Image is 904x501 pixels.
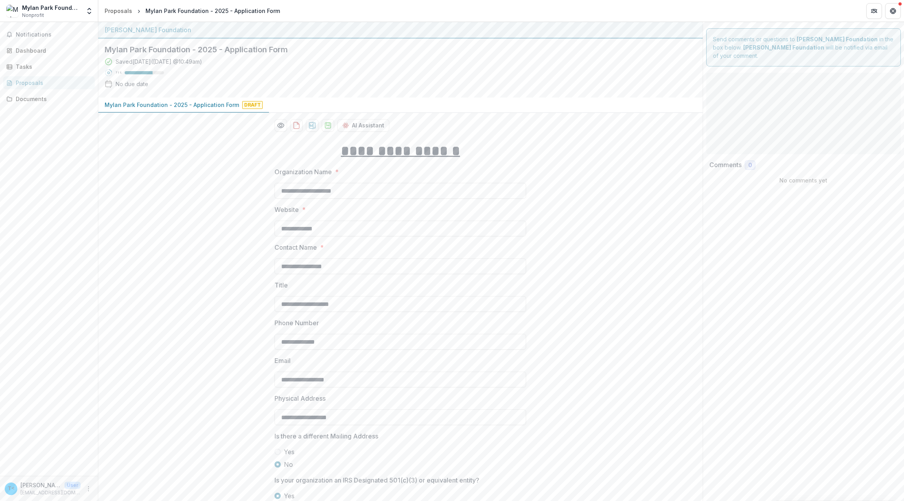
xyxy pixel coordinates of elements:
div: Mylan Park Foundation [22,4,81,12]
button: download-proposal [306,119,319,132]
p: Organization Name [274,167,332,177]
div: Tasks [16,63,88,71]
p: Mylan Park Foundation - 2025 - Application Form [105,101,239,109]
div: Terri Cutright <territrc@gmail.com> [8,486,15,491]
p: [PERSON_NAME] <[EMAIL_ADDRESS][DOMAIN_NAME]> [20,481,61,489]
a: Proposals [101,5,135,17]
p: Is your organization an IRS Designated 501(c)(3) or equivalent entity? [274,475,479,485]
nav: breadcrumb [101,5,283,17]
h2: Mylan Park Foundation - 2025 - Application Form [105,45,684,54]
div: Mylan Park Foundation - 2025 - Application Form [145,7,280,15]
p: Website [274,205,299,214]
button: download-proposal [290,119,303,132]
div: Saved [DATE] ( [DATE] @ 10:49am ) [116,57,202,66]
p: Phone Number [274,318,319,328]
img: Mylan Park Foundation [6,5,19,17]
button: download-proposal [322,119,334,132]
div: Proposals [16,79,88,87]
p: [EMAIL_ADDRESS][DOMAIN_NAME] [20,489,81,496]
a: Tasks [3,60,95,73]
span: Yes [284,447,295,457]
button: Notifications [3,28,95,41]
p: Physical Address [274,394,326,403]
span: Draft [242,101,263,109]
div: Documents [16,95,88,103]
div: [PERSON_NAME] Foundation [105,25,696,35]
p: 71 % [116,70,122,76]
p: Contact Name [274,243,317,252]
span: Notifications [16,31,92,38]
strong: [PERSON_NAME] Foundation [797,36,878,42]
p: No comments yet [709,176,898,184]
button: Get Help [885,3,901,19]
span: No [284,460,293,469]
p: Email [274,356,291,365]
div: Proposals [105,7,132,15]
button: Preview 09c16cf4-804f-4359-86d7-8d268c90cb65-0.pdf [274,119,287,132]
h2: Comments [709,161,742,169]
span: Nonprofit [22,12,44,19]
button: More [84,484,93,494]
div: Dashboard [16,46,88,55]
p: Title [274,280,288,290]
p: Is there a different Mailing Address [274,431,378,441]
span: 0 [748,162,752,169]
a: Documents [3,92,95,105]
button: Partners [866,3,882,19]
button: Open entity switcher [84,3,95,19]
a: Dashboard [3,44,95,57]
a: Proposals [3,76,95,89]
span: Yes [284,491,295,501]
p: User [64,482,81,489]
div: Send comments or questions to in the box below. will be notified via email of your comment. [706,28,901,66]
button: AI Assistant [337,119,389,132]
strong: [PERSON_NAME] Foundation [743,44,824,51]
div: No due date [116,80,148,88]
